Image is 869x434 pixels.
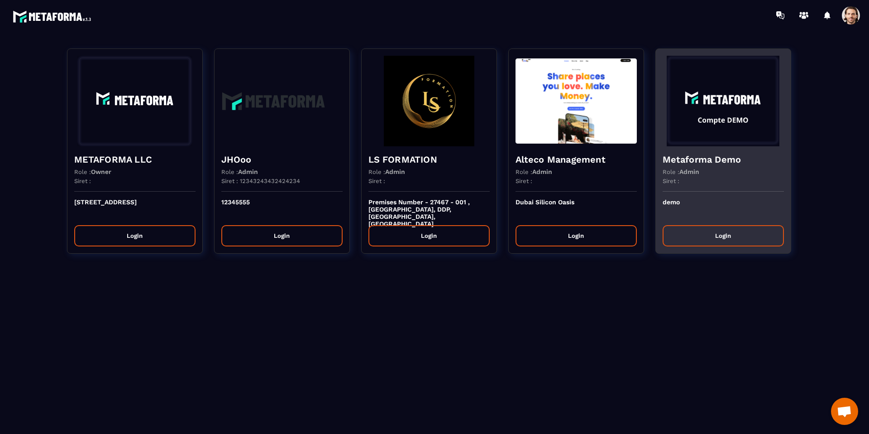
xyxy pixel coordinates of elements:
p: demo [663,198,784,218]
div: Ouvrir le chat [831,398,858,425]
p: 12345555 [221,198,343,218]
h4: Metaforma Demo [663,153,784,166]
button: Login [74,225,196,246]
img: funnel-background [221,56,343,146]
p: Role : [74,168,111,175]
p: Siret : [74,178,91,184]
p: [STREET_ADDRESS] [74,198,196,218]
span: Owner [91,168,111,175]
span: Admin [238,168,258,175]
p: Siret : [516,178,532,184]
p: Siret : 12343243432424234 [221,178,300,184]
p: Role : [221,168,258,175]
img: funnel-background [74,56,196,146]
span: Admin [385,168,405,175]
span: Admin [679,168,699,175]
button: Login [368,225,490,246]
p: Role : [368,168,405,175]
button: Login [663,225,784,246]
img: funnel-background [516,56,637,146]
h4: METAFORMA LLC [74,153,196,166]
button: Login [516,225,637,246]
h4: LS FORMATION [368,153,490,166]
p: Dubai Silicon Oasis [516,198,637,218]
h4: JHOoo [221,153,343,166]
span: Admin [532,168,552,175]
p: Siret : [368,178,385,184]
p: Siret : [663,178,679,184]
img: funnel-background [368,56,490,146]
img: funnel-background [663,56,784,146]
h4: Alteco Management [516,153,637,166]
img: logo [13,8,94,25]
p: Role : [516,168,552,175]
p: Premises Number - 27467 - 001 , [GEOGRAPHIC_DATA], DDP, [GEOGRAPHIC_DATA], [GEOGRAPHIC_DATA] [368,198,490,218]
button: Login [221,225,343,246]
p: Role : [663,168,699,175]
